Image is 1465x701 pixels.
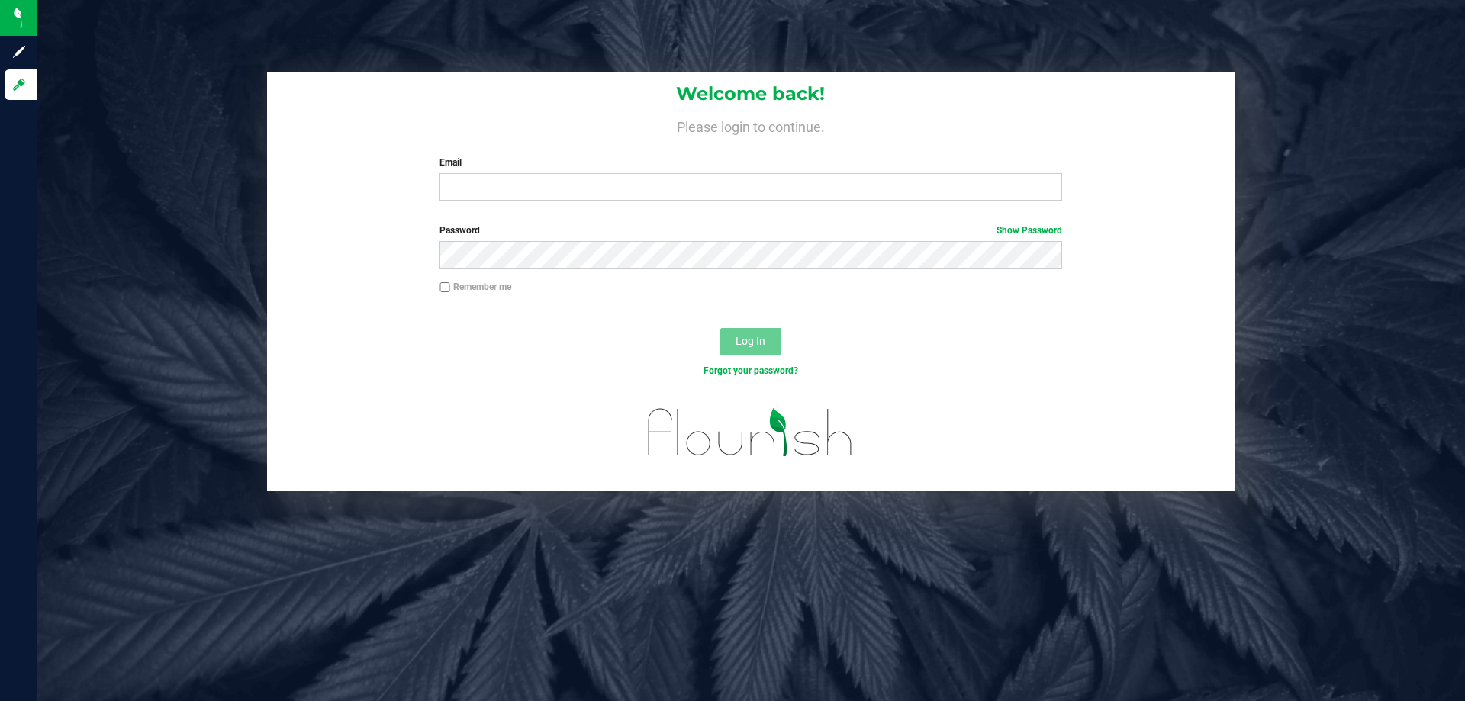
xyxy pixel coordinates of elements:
[267,84,1235,104] h1: Welcome back!
[11,77,27,92] inline-svg: Log in
[439,282,450,293] input: Remember me
[704,365,798,376] a: Forgot your password?
[439,156,1061,169] label: Email
[439,280,511,294] label: Remember me
[439,225,480,236] span: Password
[736,335,765,347] span: Log In
[267,116,1235,134] h4: Please login to continue.
[720,328,781,355] button: Log In
[11,44,27,59] inline-svg: Sign up
[629,394,871,471] img: flourish_logo.svg
[997,225,1062,236] a: Show Password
